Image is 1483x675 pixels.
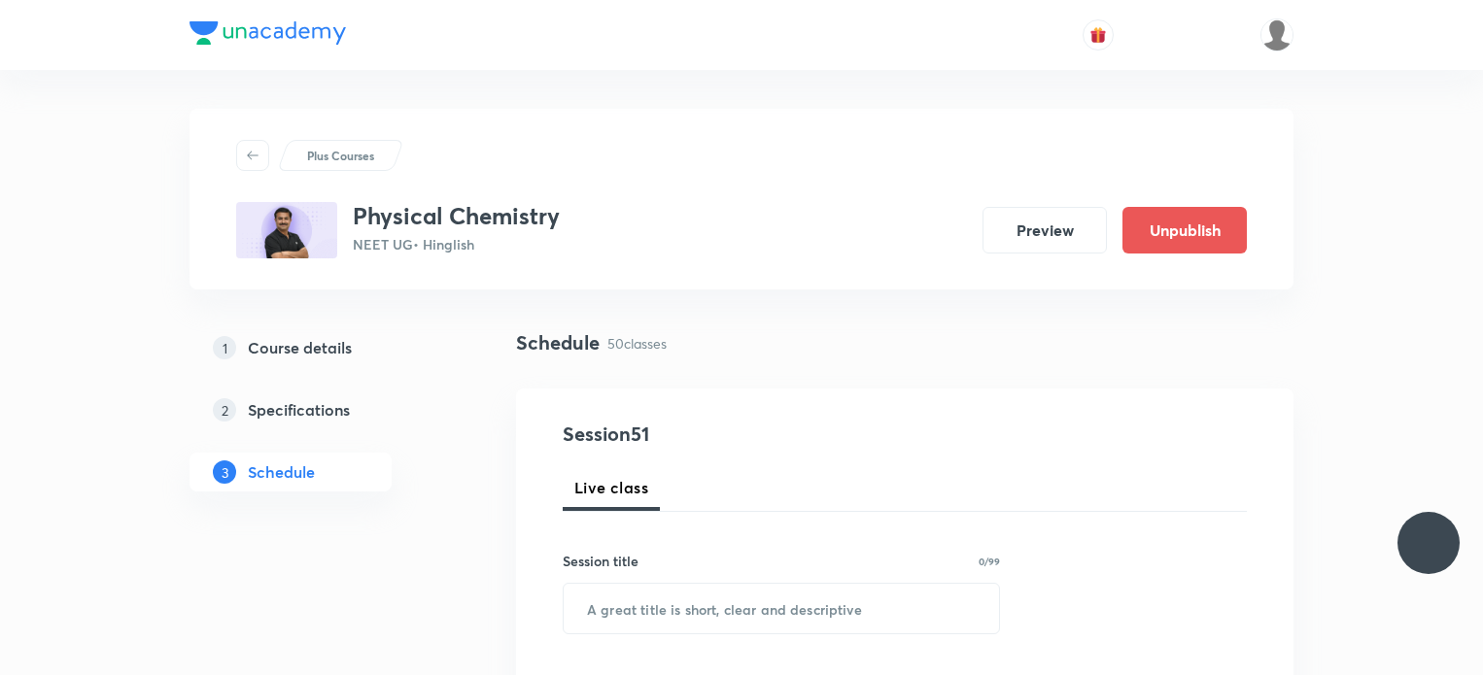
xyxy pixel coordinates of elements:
a: 2Specifications [190,390,454,429]
button: Unpublish [1122,207,1247,253]
p: 1 [213,336,236,359]
h6: Session title [563,551,638,571]
input: A great title is short, clear and descriptive [564,584,999,633]
a: Company Logo [190,21,346,50]
img: 91BFFBE9-4D50-461A-8C40-F71DFB07518E_plus.png [236,202,337,258]
img: Company Logo [190,21,346,45]
h5: Course details [248,336,352,359]
button: avatar [1083,19,1114,51]
span: Live class [574,476,648,499]
p: 50 classes [607,333,667,354]
p: 3 [213,460,236,484]
p: Plus Courses [307,147,374,164]
p: NEET UG • Hinglish [353,234,560,254]
p: 2 [213,398,236,422]
h4: Session 51 [563,420,917,449]
img: ttu [1417,531,1440,555]
img: avatar [1089,26,1107,44]
button: Preview [983,207,1107,253]
p: 0/99 [979,557,1000,566]
h4: Schedule [516,328,600,357]
h5: Schedule [248,460,315,484]
h3: Physical Chemistry [353,202,560,230]
h5: Specifications [248,398,350,422]
img: Dhirendra singh [1260,18,1293,51]
a: 1Course details [190,328,454,367]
